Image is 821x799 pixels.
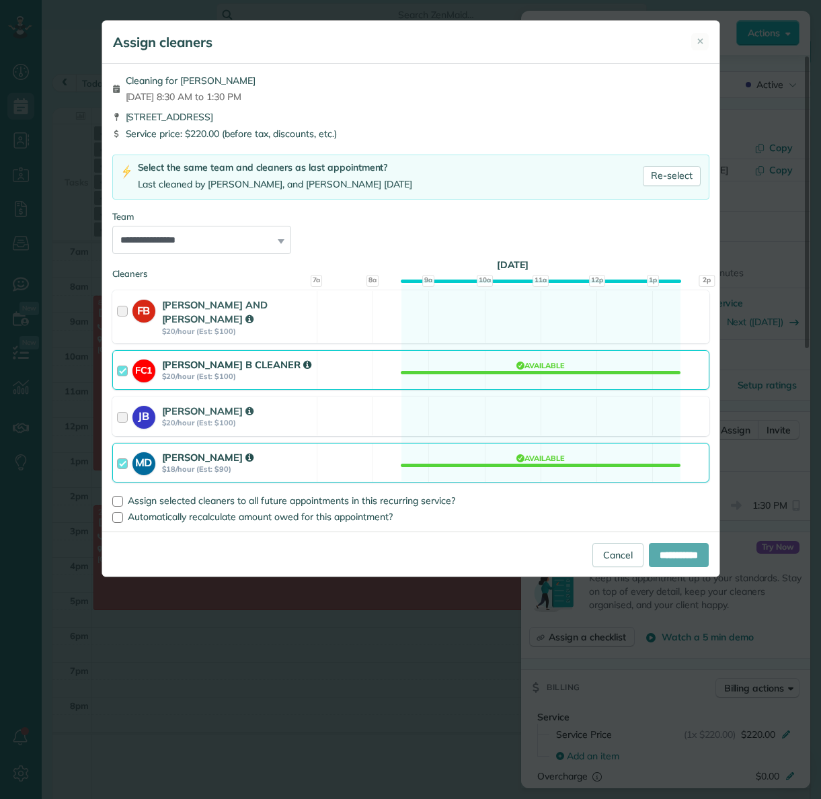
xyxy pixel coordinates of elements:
div: Cleaners [112,267,709,271]
strong: MD [132,452,155,471]
strong: [PERSON_NAME] AND [PERSON_NAME] [162,298,268,325]
img: lightning-bolt-icon-94e5364df696ac2de96d3a42b8a9ff6ba979493684c50e6bbbcda72601fa0d29.png [121,165,132,179]
strong: FC1 [132,360,155,378]
strong: [PERSON_NAME] B CLEANER [162,358,311,371]
span: Automatically recalculate amount owed for this appointment? [128,511,393,523]
span: ✕ [697,35,704,48]
span: Cleaning for [PERSON_NAME] [126,74,256,87]
div: [STREET_ADDRESS] [112,110,709,124]
div: Team [112,210,709,223]
a: Cancel [592,543,643,567]
strong: JB [132,406,155,425]
strong: [PERSON_NAME] [162,451,253,464]
div: Select the same team and cleaners as last appointment? [138,161,413,175]
h5: Assign cleaners [113,33,212,52]
strong: FB [132,300,155,319]
strong: $20/hour (Est: $100) [162,327,313,336]
strong: $20/hour (Est: $100) [162,372,313,381]
strong: [PERSON_NAME] [162,405,253,417]
div: Last cleaned by [PERSON_NAME], and [PERSON_NAME] [DATE] [138,177,413,192]
span: [DATE] 8:30 AM to 1:30 PM [126,90,256,103]
span: Assign selected cleaners to all future appointments in this recurring service? [128,495,455,507]
strong: $20/hour (Est: $100) [162,418,313,427]
strong: $18/hour (Est: $90) [162,464,313,474]
div: Service price: $220.00 (before tax, discounts, etc.) [112,127,709,140]
a: Re-select [643,166,701,186]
